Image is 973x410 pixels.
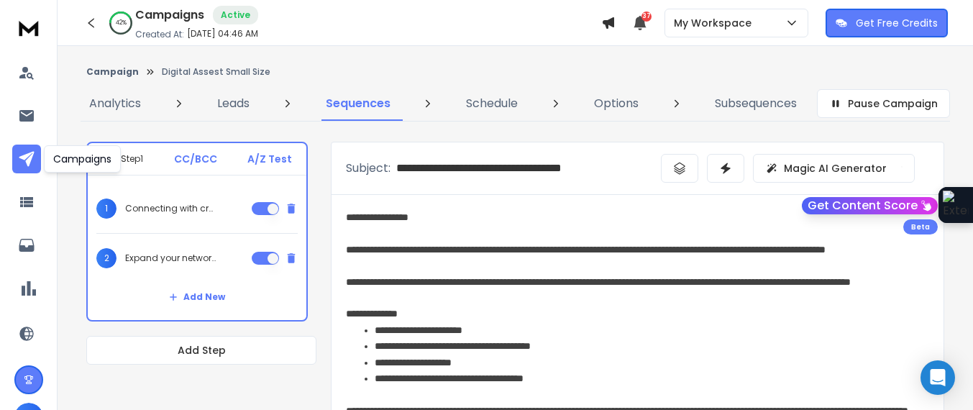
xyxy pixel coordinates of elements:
button: Pause Campaign [817,89,950,118]
span: 2 [96,248,117,268]
div: Active [213,6,258,24]
img: logo [14,14,43,41]
button: Add Step [86,336,316,365]
button: Get Content Score [802,197,938,214]
p: Created At: [135,29,184,40]
span: 1 [96,199,117,219]
p: Analytics [89,95,141,112]
h1: Campaigns [135,6,204,24]
div: Step 1 [102,152,143,165]
p: Options [594,95,639,112]
a: Schedule [457,86,526,121]
p: Schedule [466,95,518,112]
p: [DATE] 04:46 AM [187,28,258,40]
p: Sequences [326,95,390,112]
div: Open Intercom Messenger [921,360,955,395]
button: Magic AI Generator [753,154,915,183]
a: Sequences [317,86,399,121]
a: Subsequences [706,86,805,121]
p: Magic AI Generator [784,161,887,176]
button: Campaign [86,66,139,78]
span: 37 [641,12,652,22]
p: Subsequences [715,95,797,112]
a: Options [585,86,647,121]
div: Beta [903,219,938,234]
li: Step1CC/BCCA/Z Test1Connecting with crypto decision-makers2Expand your network in crypto infrastr... [86,142,308,322]
p: 42 % [116,19,127,27]
p: Digital Assest Small Size [162,66,270,78]
p: My Workspace [674,16,757,30]
p: Get Free Credits [856,16,938,30]
p: Expand your network in crypto infrastructure & custody [125,252,217,264]
p: Leads [217,95,250,112]
p: A/Z Test [247,152,292,166]
p: CC/BCC [174,152,217,166]
p: Connecting with crypto decision-makers [125,203,217,214]
a: Analytics [81,86,150,121]
img: Extension Icon [943,191,969,219]
a: Leads [209,86,258,121]
button: Get Free Credits [826,9,948,37]
button: Add New [157,283,237,311]
div: Campaigns [44,145,121,173]
p: Subject: [346,160,390,177]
